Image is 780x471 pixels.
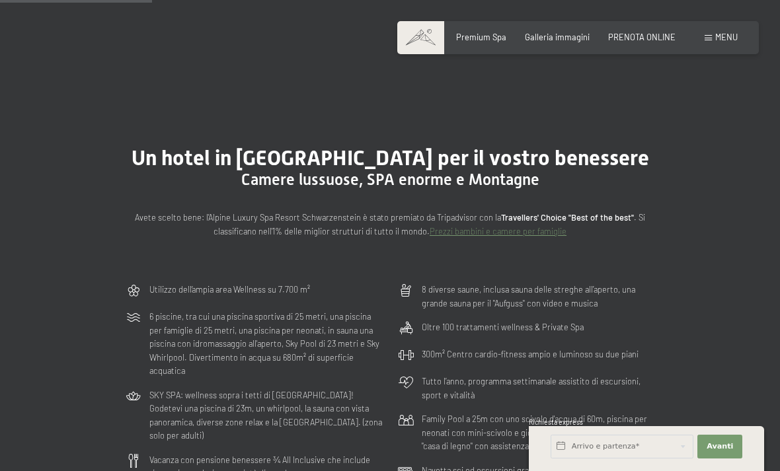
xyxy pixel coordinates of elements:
[422,283,654,310] p: 8 diverse saune, inclusa sauna delle streghe all’aperto, una grande sauna per il "Aufguss" con vi...
[501,212,634,223] strong: Travellers' Choice "Best of the best"
[149,310,382,377] p: 6 piscine, tra cui una piscina sportiva di 25 metri, una piscina per famiglie di 25 metri, una pi...
[422,412,654,453] p: Family Pool a 25m con uno scivolo d'acqua di 60m, piscina per neonati con mini-scivolo e gioci d'...
[132,145,649,170] span: Un hotel in [GEOGRAPHIC_DATA] per il vostro benessere
[456,32,506,42] a: Premium Spa
[149,388,382,443] p: SKY SPA: wellness sopra i tetti di [GEOGRAPHIC_DATA]! Godetevi una piscina di 23m, un whirlpool, ...
[707,441,733,452] span: Avanti
[715,32,738,42] span: Menu
[422,347,639,361] p: 300m² Centro cardio-fitness ampio e luminoso su due piani
[608,32,676,42] a: PRENOTA ONLINE
[126,211,654,238] p: Avete scelto bene: l’Alpine Luxury Spa Resort Schwarzenstein è stato premiato da Tripadvisor con ...
[529,418,583,426] span: Richiesta express
[241,170,539,189] span: Camere lussuose, SPA enorme e Montagne
[430,226,566,236] a: Prezzi bambini e camere per famiglie
[149,283,310,296] p: Utilizzo dell‘ampia area Wellness su 7.700 m²
[422,320,584,334] p: Oltre 100 trattamenti wellness & Private Spa
[422,375,654,402] p: Tutto l’anno, programma settimanale assistito di escursioni, sport e vitalità
[697,435,742,458] button: Avanti
[525,32,590,42] a: Galleria immagini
